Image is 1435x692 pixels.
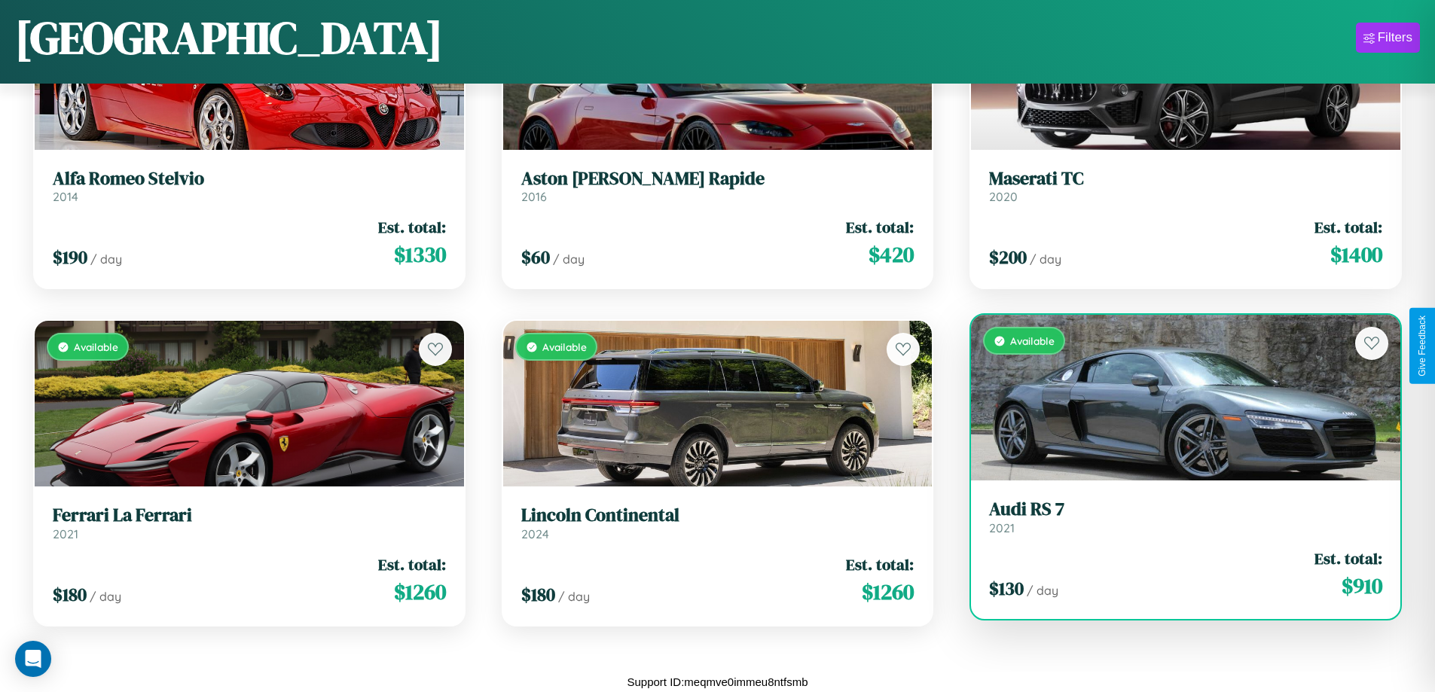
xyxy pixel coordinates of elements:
span: 2021 [989,520,1015,535]
div: Filters [1378,30,1412,45]
span: $ 200 [989,245,1027,270]
span: $ 1260 [862,577,914,607]
a: Ferrari La Ferrari2021 [53,505,446,541]
span: Est. total: [1314,547,1382,569]
span: $ 420 [869,239,914,270]
span: $ 1260 [394,577,446,607]
span: $ 180 [53,582,87,607]
span: $ 190 [53,245,87,270]
span: $ 180 [521,582,555,607]
span: $ 910 [1342,571,1382,601]
span: 2020 [989,189,1018,204]
button: Filters [1356,23,1420,53]
a: Audi RS 72021 [989,498,1382,535]
span: 2021 [53,526,78,541]
h1: [GEOGRAPHIC_DATA] [15,7,443,69]
span: $ 60 [521,245,550,270]
h3: Alfa Romeo Stelvio [53,168,446,190]
span: / day [1027,583,1058,598]
a: Aston [PERSON_NAME] Rapide2016 [521,168,914,205]
span: / day [553,251,585,267]
span: Est. total: [846,216,914,238]
div: Open Intercom Messenger [15,641,51,677]
a: Lincoln Continental2024 [521,505,914,541]
span: Available [74,340,118,353]
span: 2014 [53,189,78,204]
span: / day [90,589,121,604]
span: Est. total: [1314,216,1382,238]
span: / day [1030,251,1061,267]
div: Give Feedback [1417,316,1427,376]
h3: Maserati TC [989,168,1382,190]
span: $ 1330 [394,239,446,270]
span: Available [542,340,587,353]
span: 2024 [521,526,549,541]
span: Est. total: [846,553,914,575]
p: Support ID: meqmve0immeu8ntfsmb [627,672,808,692]
span: 2016 [521,189,547,204]
span: / day [558,589,590,604]
span: $ 1400 [1330,239,1382,270]
h3: Lincoln Continental [521,505,914,526]
a: Alfa Romeo Stelvio2014 [53,168,446,205]
span: Est. total: [378,553,446,575]
h3: Audi RS 7 [989,498,1382,520]
span: $ 130 [989,576,1024,601]
span: Est. total: [378,216,446,238]
a: Maserati TC2020 [989,168,1382,205]
span: Available [1010,334,1055,347]
span: / day [90,251,122,267]
h3: Ferrari La Ferrari [53,505,446,526]
h3: Aston [PERSON_NAME] Rapide [521,168,914,190]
